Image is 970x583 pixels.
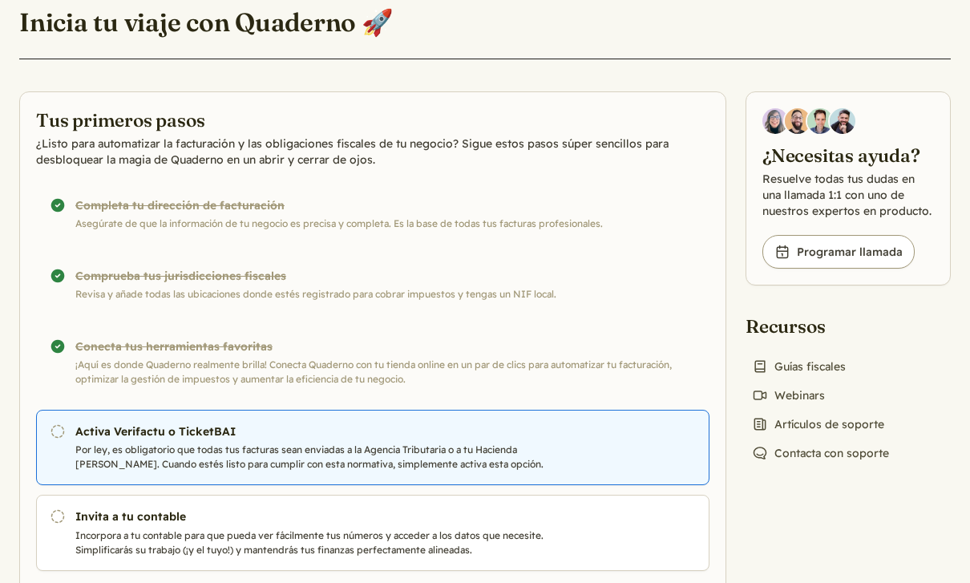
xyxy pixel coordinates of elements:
a: Artículos de soporte [746,413,891,435]
a: Webinars [746,384,831,407]
img: Ivo Oltmans, Business Developer at Quaderno [807,108,833,134]
a: Contacta con soporte [746,442,895,464]
p: Resuelve todas tus dudas en una llamada 1:1 con uno de nuestros expertos en producto. [762,171,934,219]
h2: Recursos [746,314,895,338]
p: ¿Listo para automatizar la facturación y las obligaciones fiscales de tu negocio? Sigue estos pas... [36,136,709,168]
p: Incorpora a tu contable para que pueda ver fácilmente tus números y acceder a los datos que neces... [75,528,588,557]
h3: Invita a tu contable [75,508,588,524]
h2: ¿Necesitas ayuda? [762,144,934,168]
img: Javier Rubio, DevRel at Quaderno [830,108,855,134]
h1: Inicia tu viaje con Quaderno 🚀 [19,6,394,38]
img: Diana Carrasco, Account Executive at Quaderno [762,108,788,134]
a: Programar llamada [762,235,915,269]
a: Activa Verifactu o TicketBAI Por ley, es obligatorio que todas tus facturas sean enviadas a la Ag... [36,410,709,485]
p: Por ley, es obligatorio que todas tus facturas sean enviadas a la Agencia Tributaria o a tu Hacie... [75,443,588,472]
img: Jairo Fumero, Account Executive at Quaderno [785,108,810,134]
a: Invita a tu contable Incorpora a tu contable para que pueda ver fácilmente tus números y acceder ... [36,495,709,570]
h3: Activa Verifactu o TicketBAI [75,423,588,439]
h2: Tus primeros pasos [36,108,709,132]
a: Guías fiscales [746,355,852,378]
